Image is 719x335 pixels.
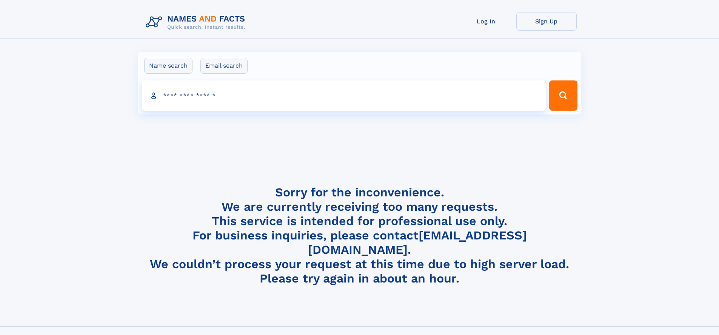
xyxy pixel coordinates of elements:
[143,12,251,32] img: Logo Names and Facts
[143,185,577,286] h4: Sorry for the inconvenience. We are currently receiving too many requests. This service is intend...
[142,80,546,111] input: search input
[144,58,192,74] label: Name search
[456,12,516,31] a: Log In
[200,58,248,74] label: Email search
[308,228,527,257] a: [EMAIL_ADDRESS][DOMAIN_NAME]
[516,12,577,31] a: Sign Up
[549,80,577,111] button: Search Button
